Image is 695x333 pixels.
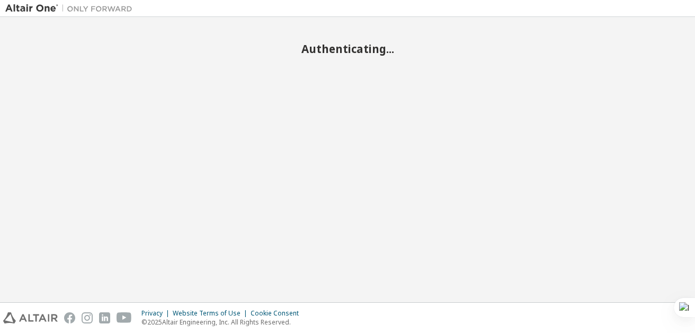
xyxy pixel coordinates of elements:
p: © 2025 Altair Engineering, Inc. All Rights Reserved. [141,318,305,327]
div: Cookie Consent [251,309,305,318]
img: youtube.svg [117,312,132,323]
div: Website Terms of Use [173,309,251,318]
img: facebook.svg [64,312,75,323]
h2: Authenticating... [5,42,690,56]
div: Privacy [141,309,173,318]
img: Altair One [5,3,138,14]
img: altair_logo.svg [3,312,58,323]
img: linkedin.svg [99,312,110,323]
img: instagram.svg [82,312,93,323]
